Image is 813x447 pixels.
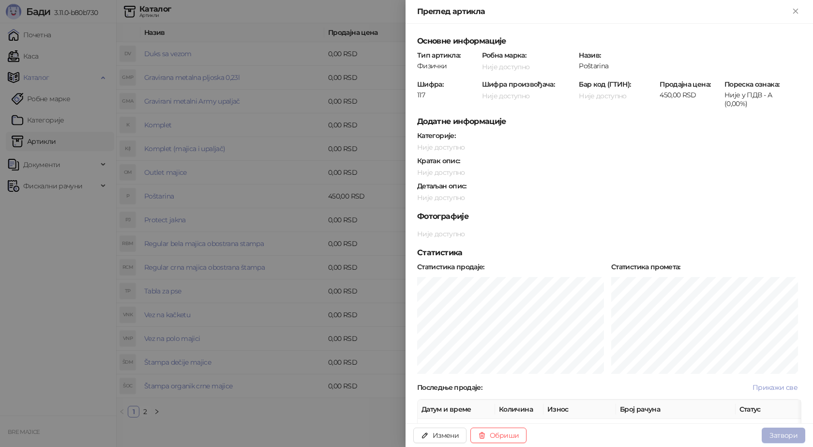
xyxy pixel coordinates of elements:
[543,419,616,443] td: 450,00 RSD
[417,6,790,17] div: Преглед артикла
[579,80,631,89] strong: Бар код (ГТИН) :
[417,211,801,222] h5: Фотографије
[417,247,801,259] h5: Статистика
[482,92,530,100] span: Није доступно
[417,156,460,165] strong: Кратак опис :
[470,428,527,443] button: Обриши
[579,92,627,100] span: Није доступно
[417,193,465,202] span: Није доступно
[417,182,467,190] strong: Детаљан опис :
[579,51,601,60] strong: Назив :
[495,400,543,419] th: Количина
[753,383,798,392] span: Прикажи све
[417,131,455,140] strong: Категорије :
[416,91,479,99] div: 117
[723,91,786,108] div: Није у ПДВ - А (0,00%)
[659,91,722,99] div: 450,00 RSD
[417,383,482,392] strong: Последње продаје :
[616,400,736,419] th: Број рачуна
[417,262,484,271] strong: Статистика продаје :
[417,80,443,89] strong: Шифра :
[417,35,801,47] h5: Основне информације
[418,400,495,419] th: Датум и време
[578,62,802,70] div: Poštarina
[417,230,465,238] span: Није доступно
[495,419,543,443] td: 1
[482,80,555,89] strong: Шифра произвођача :
[660,80,710,89] strong: Продајна цена :
[724,80,779,89] strong: Пореска ознака :
[482,62,530,71] span: Није доступно
[762,428,805,443] button: Затвори
[790,6,801,17] button: Close
[416,62,479,70] div: Физички
[417,168,465,177] span: Није доступно
[418,419,495,443] td: [DATE] 14:15:04
[413,428,467,443] button: Измени
[611,262,680,271] strong: Статистика промета :
[417,51,460,60] strong: Тип артикла :
[417,143,465,152] span: Није доступно
[417,116,801,127] h5: Додатне информације
[543,400,616,419] th: Износ
[482,51,526,60] strong: Робна марка :
[749,382,801,393] button: Прикажи све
